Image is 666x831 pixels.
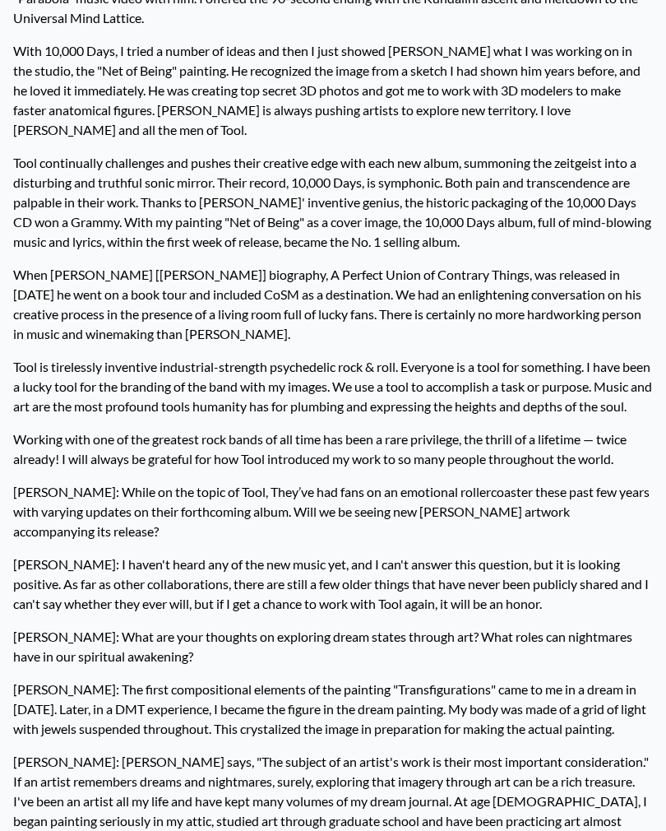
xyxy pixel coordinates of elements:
[13,673,653,745] p: [PERSON_NAME]: The first compositional elements of the painting "Transfigurations" came to me in ...
[13,258,653,351] p: When [PERSON_NAME] [[PERSON_NAME]] biography, A Perfect Union of Contrary Things, was released in...
[13,423,653,476] p: Working with one of the greatest rock bands of all time has been a rare privilege, the thrill of ...
[13,146,653,258] p: Tool continually challenges and pushes their creative edge with each new album, summoning the zei...
[13,548,653,620] p: [PERSON_NAME]: I haven't heard any of the new music yet, and I can't answer this question, but it...
[13,620,653,673] p: [PERSON_NAME]: What are your thoughts on exploring dream states through art? What roles can night...
[13,351,653,423] p: Tool is tirelessly inventive industrial-strength psychedelic rock & roll. Everyone is a tool for ...
[13,476,653,548] p: [PERSON_NAME]: While on the topic of Tool, They’ve had fans on an emotional rollercoaster these p...
[13,35,653,146] p: With 10,000 Days, I tried a number of ideas and then I just showed [PERSON_NAME] what I was worki...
